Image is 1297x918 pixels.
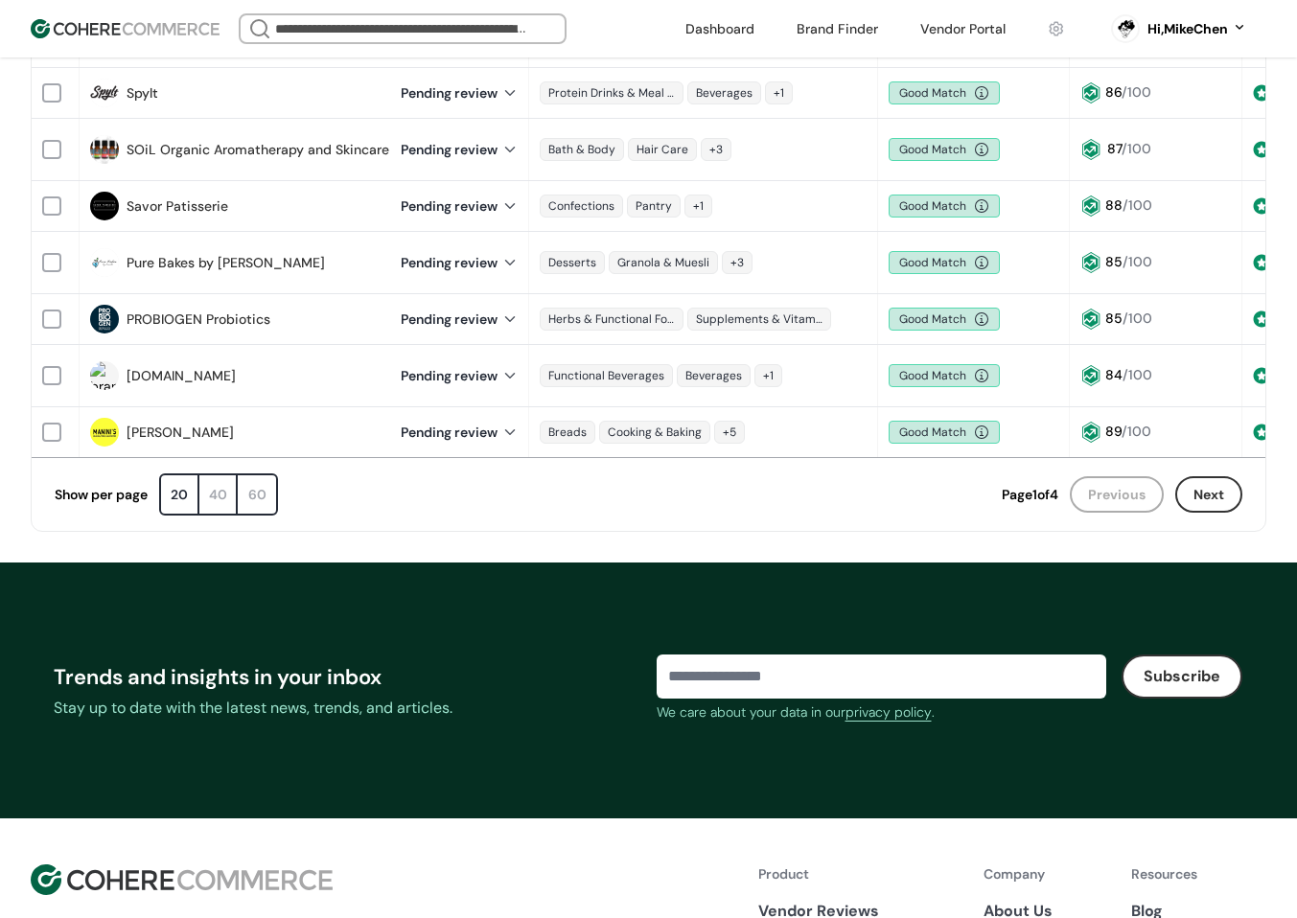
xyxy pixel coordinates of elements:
img: brand logo [90,305,119,333]
div: Good Match [889,81,1000,104]
span: 84 [1105,366,1123,383]
a: [PERSON_NAME] [127,423,234,443]
button: Subscribe [1122,654,1242,699]
p: Resources [1131,864,1266,884]
div: Cooking & Baking [599,421,710,444]
span: /100 [1122,423,1151,440]
div: Good Match [889,308,1000,331]
div: Good Match [889,195,1000,218]
span: /100 [1123,253,1152,270]
div: Protein Drinks & Meal Replacements [540,81,683,104]
img: brand logo [90,418,119,447]
svg: 0 percent [1111,14,1140,43]
div: +3 [701,138,731,161]
div: +5 [714,421,745,444]
p: Company [984,864,1112,884]
div: Good Match [889,251,1000,274]
div: Page 1 of 4 [1002,485,1058,505]
img: brand logo [90,79,119,107]
span: 89 [1105,423,1122,440]
div: Pending review [401,366,519,386]
span: /100 [1123,196,1152,214]
div: Pending review [401,140,519,160]
a: Pure Bakes by [PERSON_NAME] [127,253,325,273]
div: 60 [238,475,276,514]
div: Pending review [401,83,519,103]
span: 85 [1105,253,1123,270]
span: 86 [1105,83,1122,101]
div: Breads [540,421,595,444]
div: Confections [540,195,623,218]
div: 20 [161,475,199,514]
div: Good Match [889,421,1000,444]
div: Hair Care [628,138,697,161]
a: PROBIOGEN Probiotics [127,310,270,330]
span: 85 [1105,310,1123,327]
span: . [932,703,935,721]
p: Product [758,864,964,884]
img: Cohere Logo [31,864,333,895]
div: Beverages [687,81,761,104]
a: Savor Patisserie [127,196,228,217]
div: Good Match [889,138,1000,161]
span: /100 [1123,366,1152,383]
span: /100 [1123,310,1152,327]
a: Spylt [127,83,158,103]
button: Hi,MikeChen [1147,19,1247,39]
div: Granola & Muesli [609,251,718,274]
div: Trends and insights in your inbox [54,661,641,693]
span: We care about your data in our [657,703,845,721]
div: +1 [754,364,782,387]
span: 87 [1107,140,1122,157]
div: +1 [684,195,712,218]
div: Beverages [677,364,751,387]
div: Pending review [401,196,519,217]
div: Supplements & Vitamins [687,308,831,331]
div: Pending review [401,253,519,273]
div: Herbs & Functional Foods [540,308,683,331]
img: brand logo [90,248,119,277]
div: Pending review [401,310,519,330]
span: 88 [1105,196,1123,214]
div: Hi, MikeChen [1147,19,1228,39]
a: SOiL Organic Aromatherapy and Skincare [127,140,389,160]
div: Good Match [889,364,1000,387]
img: Cohere Logo [31,19,220,38]
div: Pending review [401,423,519,443]
div: Desserts [540,251,605,274]
div: Bath & Body [540,138,624,161]
div: Show per page [55,485,148,505]
div: +1 [765,81,793,104]
a: [DOMAIN_NAME] [127,366,236,386]
a: privacy policy [845,702,932,723]
button: Next [1175,476,1242,513]
span: /100 [1122,140,1151,157]
span: /100 [1122,83,1151,101]
div: +3 [722,251,753,274]
div: Pantry [627,195,681,218]
button: Previous [1070,476,1164,513]
img: brand logo [90,135,119,164]
img: brand logo [90,192,119,220]
div: Stay up to date with the latest news, trends, and articles. [54,697,641,720]
div: 40 [199,475,238,514]
img: brand logo [90,361,119,390]
div: Functional Beverages [540,364,673,387]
